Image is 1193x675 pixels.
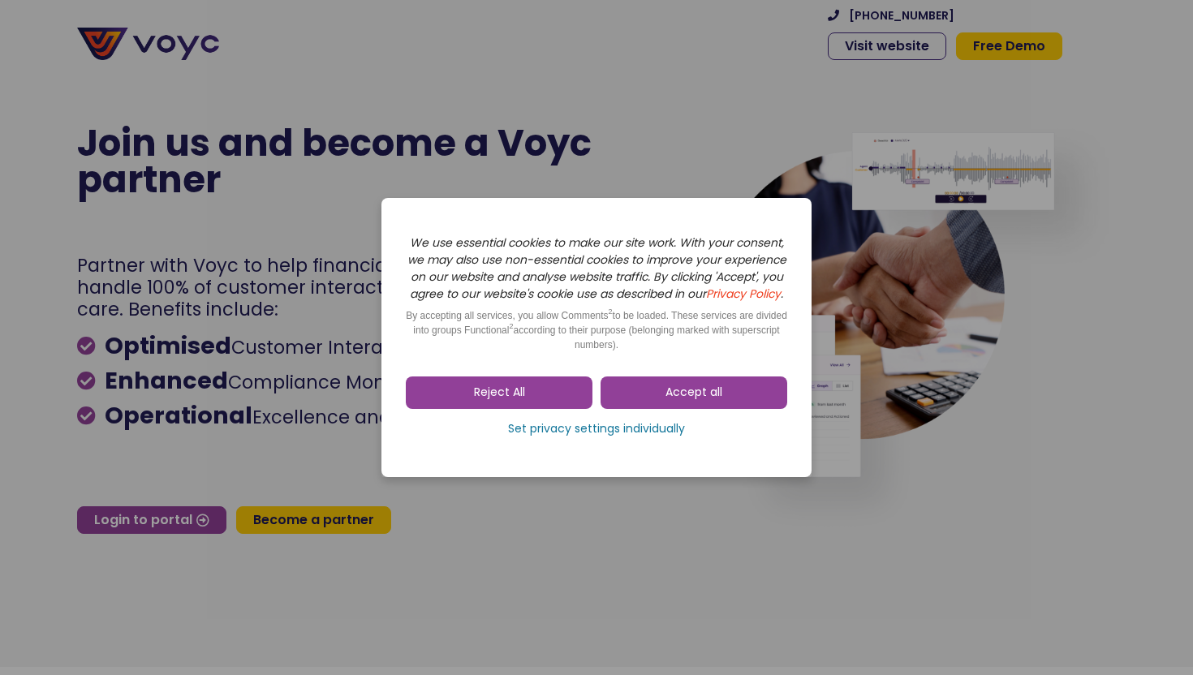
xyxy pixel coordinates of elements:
[406,376,592,409] a: Reject All
[406,417,787,441] a: Set privacy settings individually
[509,322,513,330] sup: 2
[407,234,786,302] i: We use essential cookies to make our site work. With your consent, we may also use non-essential ...
[474,385,525,401] span: Reject All
[508,421,685,437] span: Set privacy settings individually
[665,385,722,401] span: Accept all
[406,310,787,350] span: By accepting all services, you allow Comments to be loaded. These services are divided into group...
[609,307,613,316] sup: 2
[706,286,781,302] a: Privacy Policy
[601,376,787,409] a: Accept all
